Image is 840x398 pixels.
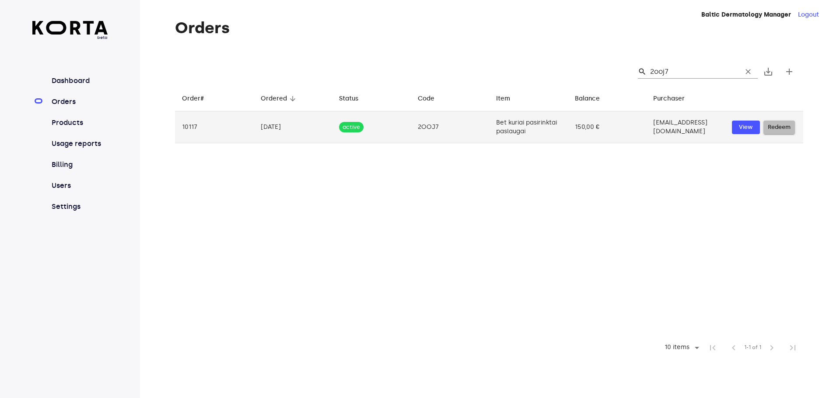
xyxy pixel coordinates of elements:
[50,118,108,128] a: Products
[32,35,108,41] span: beta
[763,121,795,134] button: Redeem
[339,93,358,104] div: Status
[339,93,370,104] span: Status
[653,93,696,104] span: Purchaser
[289,95,297,103] span: arrow_downward
[723,337,744,358] span: Previous Page
[175,111,254,143] td: 10117
[32,21,108,41] a: beta
[418,93,446,104] span: Code
[411,111,490,143] td: 2OOJ7
[650,65,735,79] input: Search
[758,61,779,82] button: Export
[768,122,791,132] span: Redeem
[489,111,568,143] td: Bet kuriai pasirinktai paslaugai
[701,11,791,18] strong: Baltic Dermatology Manager
[50,159,108,170] a: Billing
[261,93,298,104] span: Ordered
[32,21,108,35] img: Korta
[653,93,685,104] div: Purchaser
[798,10,819,19] button: Logout
[575,93,611,104] span: Balance
[175,19,803,37] h1: Orders
[738,62,758,81] button: Clear Search
[339,123,364,132] span: active
[261,93,287,104] div: Ordered
[744,67,752,76] span: clear
[575,93,600,104] div: Balance
[736,122,756,132] span: View
[182,93,204,104] div: Order#
[779,61,800,82] button: Create new gift card
[782,337,803,358] span: Last Page
[50,138,108,149] a: Usage reports
[182,93,215,104] span: Order#
[702,337,723,358] span: First Page
[50,201,108,212] a: Settings
[254,111,332,143] td: [DATE]
[496,93,510,104] div: Item
[662,344,692,351] div: 10 items
[744,343,761,352] span: 1-1 of 1
[646,111,725,143] td: [EMAIL_ADDRESS][DOMAIN_NAME]
[418,93,434,104] div: Code
[659,341,702,354] div: 10 items
[496,93,521,104] span: Item
[784,66,794,77] span: add
[50,180,108,191] a: Users
[732,121,760,134] button: View
[568,111,647,143] td: 150,00 €
[50,97,108,107] a: Orders
[763,66,773,77] span: save_alt
[50,76,108,86] a: Dashboard
[638,67,647,76] span: Search
[761,337,782,358] span: Next Page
